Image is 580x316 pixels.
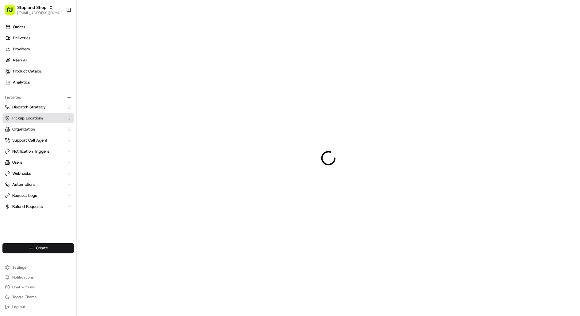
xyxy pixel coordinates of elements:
[4,86,49,97] a: 📗Knowledge Base
[12,89,47,95] span: Knowledge Base
[2,191,74,201] button: Request Logs
[5,182,64,187] a: Automations
[5,149,64,154] a: Notification Triggers
[21,64,78,69] div: We're available if you need us!
[6,58,17,69] img: 1736555255976-a54dd68f-1ca7-489b-9aae-adbdc363a1c4
[104,60,112,68] button: Start new chat
[2,273,74,282] button: Notifications
[16,39,101,46] input: Clear
[2,263,74,272] button: Settings
[12,149,49,154] span: Notification Triggers
[43,103,74,108] a: Powered byPylon
[2,22,76,32] a: Orders
[5,204,64,209] a: Refund Requests
[12,275,34,280] span: Notifications
[2,243,74,253] button: Create
[17,4,46,10] button: Stop and Shop
[2,33,76,43] a: Deliveries
[2,102,74,112] button: Dispatch Strategy
[12,138,47,143] span: Support Call Agent
[12,182,35,187] span: Automations
[2,55,76,65] a: Nash AI
[12,265,26,270] span: Settings
[12,115,43,121] span: Pickup Locations
[6,6,18,18] img: Nash
[17,10,61,15] button: [EMAIL_ADDRESS][DOMAIN_NAME]
[12,127,35,132] span: Organization
[2,302,74,311] button: Log out
[2,113,74,123] button: Pickup Locations
[2,124,74,134] button: Organization
[2,293,74,301] button: Toggle Theme
[5,160,64,165] a: Users
[2,135,74,145] button: Support Call Agent
[61,104,74,108] span: Pylon
[13,57,27,63] span: Nash AI
[52,89,57,94] div: 💻
[12,285,35,290] span: Chat with us!
[5,171,64,176] a: Webhooks
[12,304,25,309] span: Log out
[2,146,74,156] button: Notification Triggers
[12,104,46,110] span: Dispatch Strategy
[12,204,43,209] span: Refund Requests
[2,2,64,17] button: Stop and Shop[EMAIL_ADDRESS][DOMAIN_NAME]
[36,245,48,251] span: Create
[13,80,30,85] span: Analytics
[12,193,37,198] span: Request Logs
[2,169,74,178] button: Webhooks
[12,160,22,165] span: Users
[13,35,30,41] span: Deliveries
[2,66,76,76] a: Product Catalog
[49,86,101,97] a: 💻API Documentation
[58,89,99,95] span: API Documentation
[5,193,64,198] a: Request Logs
[5,138,64,143] a: Support Call Agent
[2,92,74,102] div: Favorites
[6,89,11,94] div: 📗
[2,158,74,167] button: Users
[2,77,76,87] a: Analytics
[13,68,42,74] span: Product Catalog
[21,58,101,64] div: Start new chat
[12,171,31,176] span: Webhooks
[5,127,64,132] a: Organization
[2,202,74,212] button: Refund Requests
[12,295,37,299] span: Toggle Theme
[5,115,64,121] a: Pickup Locations
[5,104,64,110] a: Dispatch Strategy
[2,44,76,54] a: Providers
[13,24,25,30] span: Orders
[6,24,112,34] p: Welcome 👋
[2,180,74,189] button: Automations
[13,46,30,52] span: Providers
[2,283,74,291] button: Chat with us!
